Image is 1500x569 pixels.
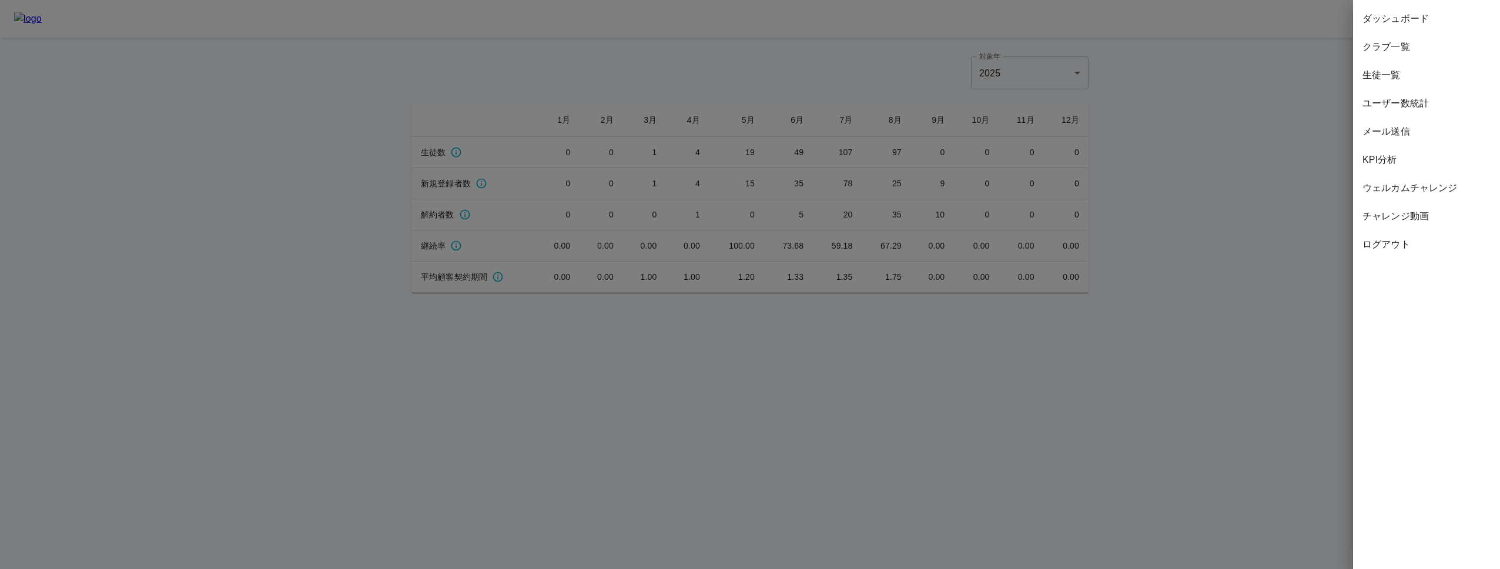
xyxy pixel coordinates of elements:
[1362,209,1491,223] span: チャレンジ動画
[1353,61,1500,89] div: 生徒一覧
[1362,153,1491,167] span: KPI分析
[1353,202,1500,230] div: チャレンジ動画
[1353,118,1500,146] div: メール送信
[1362,181,1491,195] span: ウェルカムチャレンジ
[1353,5,1500,33] div: ダッシュボード
[1353,146,1500,174] div: KPI分析
[1353,89,1500,118] div: ユーザー数統計
[1362,96,1491,111] span: ユーザー数統計
[1362,237,1491,252] span: ログアウト
[1353,174,1500,202] div: ウェルカムチャレンジ
[1362,40,1491,54] span: クラブ一覧
[1362,68,1491,82] span: 生徒一覧
[1362,125,1491,139] span: メール送信
[1362,12,1491,26] span: ダッシュボード
[1353,33,1500,61] div: クラブ一覧
[1353,230,1500,259] div: ログアウト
